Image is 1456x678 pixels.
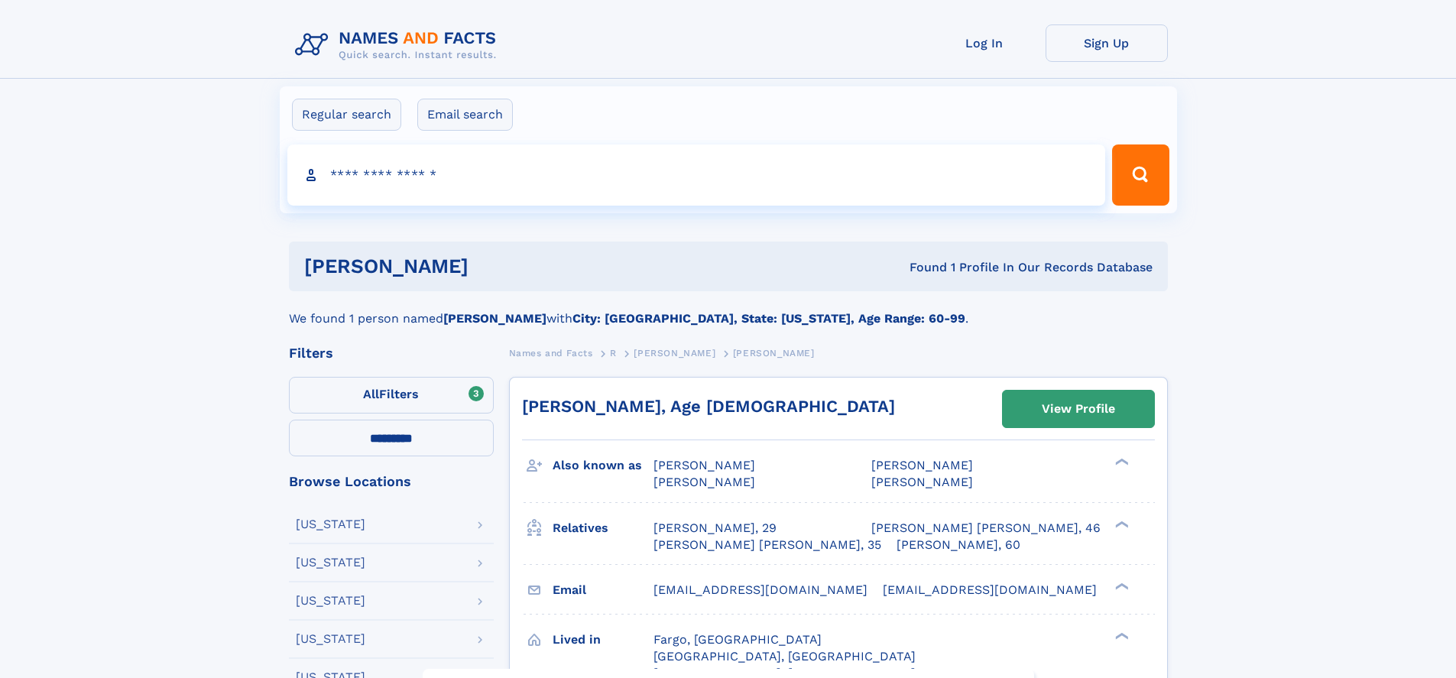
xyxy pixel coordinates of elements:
[1042,391,1115,427] div: View Profile
[292,99,401,131] label: Regular search
[289,475,494,488] div: Browse Locations
[522,397,895,416] a: [PERSON_NAME], Age [DEMOGRAPHIC_DATA]
[296,556,365,569] div: [US_STATE]
[289,377,494,414] label: Filters
[289,346,494,360] div: Filters
[296,633,365,645] div: [US_STATE]
[1003,391,1154,427] a: View Profile
[634,348,715,358] span: [PERSON_NAME]
[653,520,777,537] a: [PERSON_NAME], 29
[1111,519,1130,529] div: ❯
[443,311,546,326] b: [PERSON_NAME]
[287,144,1106,206] input: search input
[304,257,689,276] h1: [PERSON_NAME]
[871,458,973,472] span: [PERSON_NAME]
[923,24,1046,62] a: Log In
[553,453,653,478] h3: Also known as
[417,99,513,131] label: Email search
[553,627,653,653] h3: Lived in
[871,475,973,489] span: [PERSON_NAME]
[653,475,755,489] span: [PERSON_NAME]
[897,537,1020,553] a: [PERSON_NAME], 60
[653,537,881,553] a: [PERSON_NAME] [PERSON_NAME], 35
[653,458,755,472] span: [PERSON_NAME]
[653,582,867,597] span: [EMAIL_ADDRESS][DOMAIN_NAME]
[634,343,715,362] a: [PERSON_NAME]
[509,343,593,362] a: Names and Facts
[572,311,965,326] b: City: [GEOGRAPHIC_DATA], State: [US_STATE], Age Range: 60-99
[553,577,653,603] h3: Email
[689,259,1153,276] div: Found 1 Profile In Our Records Database
[883,582,1097,597] span: [EMAIL_ADDRESS][DOMAIN_NAME]
[363,387,379,401] span: All
[1111,457,1130,467] div: ❯
[296,518,365,530] div: [US_STATE]
[653,649,916,663] span: [GEOGRAPHIC_DATA], [GEOGRAPHIC_DATA]
[289,24,509,66] img: Logo Names and Facts
[1046,24,1168,62] a: Sign Up
[871,520,1101,537] a: [PERSON_NAME] [PERSON_NAME], 46
[610,348,617,358] span: R
[733,348,815,358] span: [PERSON_NAME]
[289,291,1168,328] div: We found 1 person named with .
[553,515,653,541] h3: Relatives
[296,595,365,607] div: [US_STATE]
[1112,144,1169,206] button: Search Button
[653,632,822,647] span: Fargo, [GEOGRAPHIC_DATA]
[610,343,617,362] a: R
[1111,581,1130,591] div: ❯
[1111,631,1130,641] div: ❯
